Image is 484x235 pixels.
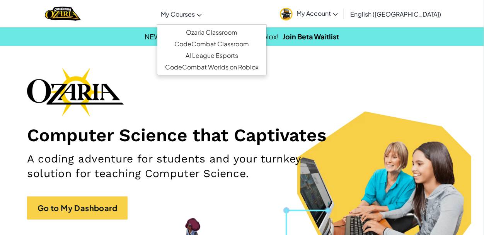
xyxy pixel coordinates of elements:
a: CodeCombat Worlds on Roblox [157,61,266,73]
span: My Account [297,9,338,17]
a: My Courses [157,3,206,24]
img: avatar [280,8,293,20]
h2: A coding adventure for students and your turnkey solution for teaching Computer Science. [27,152,315,181]
a: Ozaria Classroom [157,27,266,38]
img: Home [45,6,81,22]
a: Go to My Dashboard [27,196,128,220]
img: Ozaria branding logo [27,67,124,117]
a: English ([GEOGRAPHIC_DATA]) [346,3,445,24]
a: My Account [276,2,342,26]
a: CodeCombat Classroom [157,38,266,50]
span: My Courses [161,10,195,18]
span: English ([GEOGRAPHIC_DATA]) [350,10,441,18]
a: AI League Esports [157,50,266,61]
a: Join Beta Waitlist [283,32,339,41]
h1: Computer Science that Captivates [27,124,457,146]
span: NEW! Learn to code while playing Roblox! [145,32,279,41]
a: Ozaria by CodeCombat logo [45,6,81,22]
